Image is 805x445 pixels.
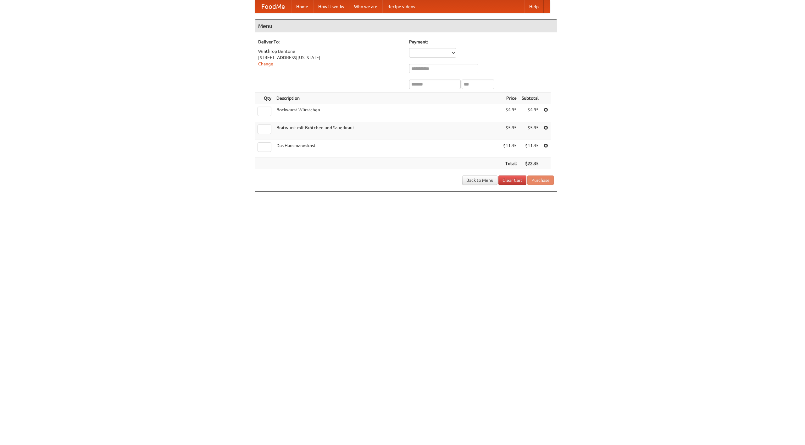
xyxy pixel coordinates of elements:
[349,0,382,13] a: Who we are
[255,20,557,32] h4: Menu
[274,104,501,122] td: Bockwurst Würstchen
[501,92,519,104] th: Price
[313,0,349,13] a: How it works
[519,140,541,158] td: $11.45
[519,104,541,122] td: $4.95
[409,39,554,45] h5: Payment:
[258,39,403,45] h5: Deliver To:
[291,0,313,13] a: Home
[501,140,519,158] td: $11.45
[258,61,273,66] a: Change
[524,0,544,13] a: Help
[382,0,420,13] a: Recipe videos
[501,158,519,170] th: Total:
[255,92,274,104] th: Qty
[501,104,519,122] td: $4.95
[274,140,501,158] td: Das Hausmannskost
[519,122,541,140] td: $5.95
[274,92,501,104] th: Description
[258,48,403,54] div: Winthrop Bentone
[519,158,541,170] th: $22.35
[527,175,554,185] button: Purchase
[258,54,403,61] div: [STREET_ADDRESS][US_STATE]
[274,122,501,140] td: Bratwurst mit Brötchen und Sauerkraut
[462,175,497,185] a: Back to Menu
[255,0,291,13] a: FoodMe
[498,175,526,185] a: Clear Cart
[519,92,541,104] th: Subtotal
[501,122,519,140] td: $5.95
